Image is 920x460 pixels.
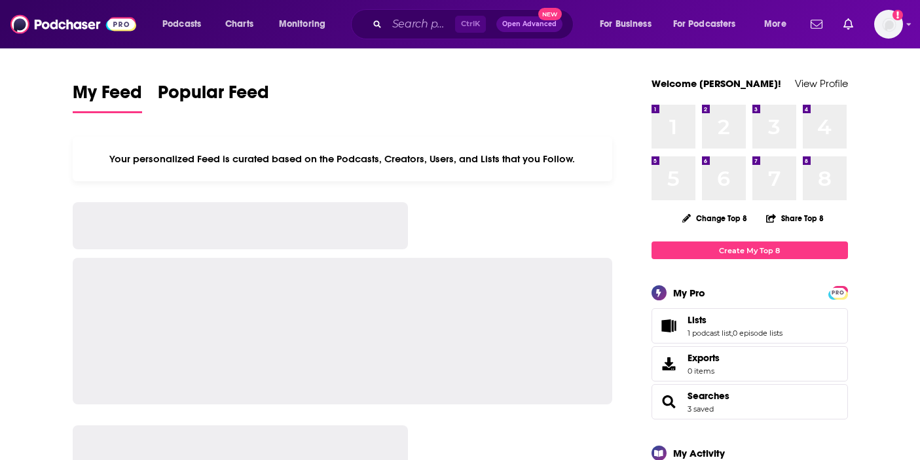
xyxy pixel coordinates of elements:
[225,15,253,33] span: Charts
[874,10,903,39] img: User Profile
[673,287,705,299] div: My Pro
[731,328,733,338] span: ,
[279,15,325,33] span: Monitoring
[387,14,455,35] input: Search podcasts, credits, & more...
[673,15,736,33] span: For Podcasters
[874,10,903,39] span: Logged in as ABolliger
[688,314,707,326] span: Lists
[10,12,136,37] img: Podchaser - Follow, Share and Rate Podcasts
[217,14,261,35] a: Charts
[363,9,586,39] div: Search podcasts, credits, & more...
[656,355,682,373] span: Exports
[892,10,903,20] svg: Add a profile image
[656,393,682,411] a: Searches
[73,81,142,113] a: My Feed
[652,308,848,344] span: Lists
[688,314,782,326] a: Lists
[73,137,613,181] div: Your personalized Feed is curated based on the Podcasts, Creators, Users, and Lists that you Follow.
[73,81,142,111] span: My Feed
[591,14,668,35] button: open menu
[830,288,846,298] span: PRO
[652,241,848,259] a: Create My Top 8
[764,15,786,33] span: More
[652,384,848,419] span: Searches
[688,404,714,414] a: 3 saved
[795,77,848,90] a: View Profile
[765,205,824,231] button: Share Top 8
[830,287,846,297] a: PRO
[674,210,756,226] button: Change Top 8
[158,81,269,113] a: Popular Feed
[733,328,782,338] a: 0 episode lists
[805,13,828,35] a: Show notifications dropdown
[838,13,858,35] a: Show notifications dropdown
[652,346,848,381] a: Exports
[538,8,562,20] span: New
[688,328,731,338] a: 1 podcast list
[502,21,557,27] span: Open Advanced
[656,317,682,335] a: Lists
[673,447,725,459] div: My Activity
[665,14,755,35] button: open menu
[162,15,201,33] span: Podcasts
[688,366,720,376] span: 0 items
[688,390,729,402] a: Searches
[755,14,803,35] button: open menu
[158,81,269,111] span: Popular Feed
[688,352,720,364] span: Exports
[874,10,903,39] button: Show profile menu
[153,14,218,35] button: open menu
[652,77,781,90] a: Welcome [PERSON_NAME]!
[270,14,342,35] button: open menu
[455,16,486,33] span: Ctrl K
[600,15,652,33] span: For Business
[496,16,562,32] button: Open AdvancedNew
